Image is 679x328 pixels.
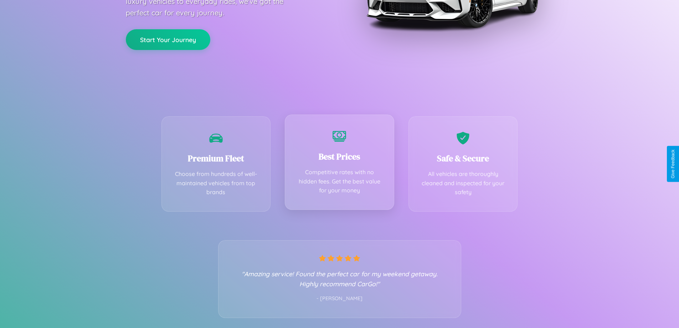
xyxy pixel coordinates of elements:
p: All vehicles are thoroughly cleaned and inspected for your safety [420,170,507,197]
h3: Best Prices [296,151,383,162]
button: Start Your Journey [126,29,210,50]
div: Give Feedback [670,150,675,178]
p: "Amazing service! Found the perfect car for my weekend getaway. Highly recommend CarGo!" [233,269,447,289]
p: - [PERSON_NAME] [233,294,447,303]
h3: Safe & Secure [420,152,507,164]
p: Choose from hundreds of well-maintained vehicles from top brands [173,170,260,197]
p: Competitive rates with no hidden fees. Get the best value for your money [296,168,383,195]
h3: Premium Fleet [173,152,260,164]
